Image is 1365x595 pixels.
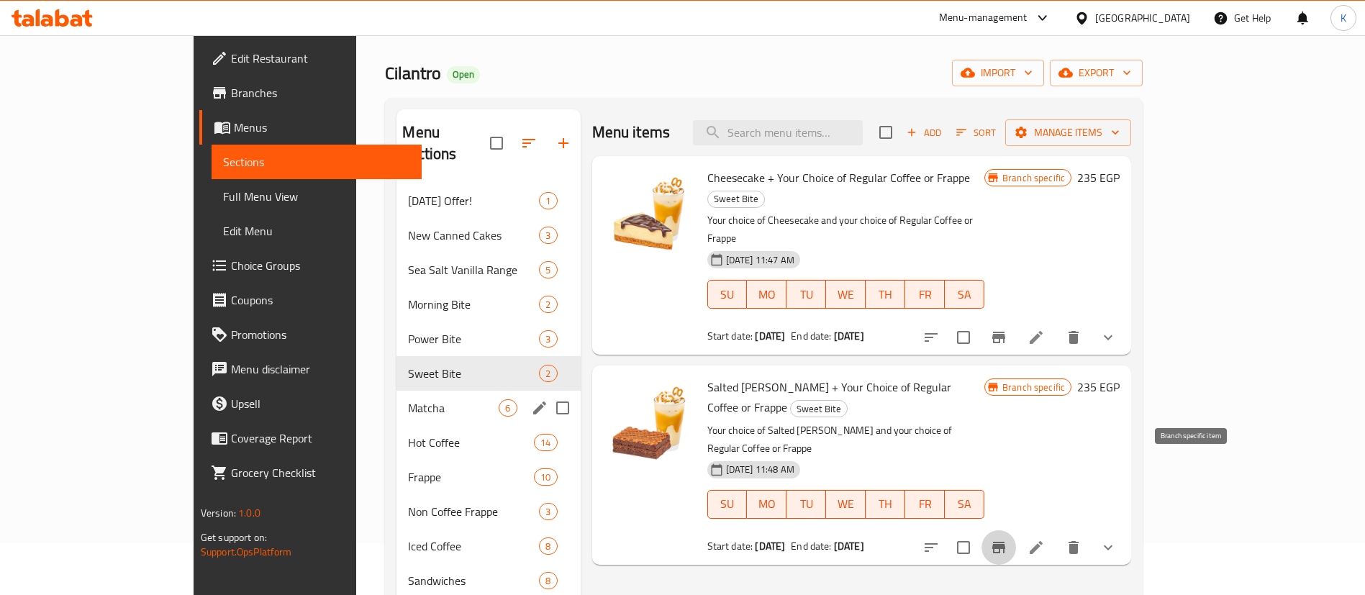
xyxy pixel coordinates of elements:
div: items [539,503,557,520]
span: FR [911,494,939,514]
span: SA [951,284,979,305]
button: SA [945,490,984,519]
span: Choice Groups [231,257,410,274]
div: Matcha6edit [396,391,580,425]
span: import [963,64,1033,82]
button: Branch-specific-item [981,320,1016,355]
button: SU [707,280,748,309]
div: Sweet Bite [790,400,848,417]
button: TU [786,280,826,309]
span: export [1061,64,1131,82]
button: Manage items [1005,119,1131,146]
span: Branches [231,84,410,101]
span: K [1341,10,1346,26]
span: Edit Menu [223,222,410,240]
span: 1.0.0 [238,504,260,522]
a: Promotions [199,317,422,352]
div: items [534,468,557,486]
button: WE [826,490,866,519]
span: 3 [540,229,556,242]
span: Sea Salt Vanilla Range [408,261,539,278]
span: Sort [956,124,996,141]
button: Add [901,122,947,144]
span: MO [753,284,781,305]
div: Frappe [408,468,534,486]
span: Manage items [1017,124,1120,142]
a: Grocery Checklist [199,455,422,490]
span: SU [714,284,742,305]
span: WE [832,494,860,514]
span: 5 [540,263,556,277]
div: Hot Coffee14 [396,425,580,460]
span: 8 [540,574,556,588]
span: [DATE] Offer! [408,192,539,209]
span: Branch specific [997,381,1071,394]
button: SU [707,490,748,519]
a: Menu disclaimer [199,352,422,386]
span: 3 [540,505,556,519]
div: [GEOGRAPHIC_DATA] [1095,10,1190,26]
a: Branches [199,76,422,110]
a: Edit menu item [1028,329,1045,346]
h6: 235 EGP [1077,168,1120,188]
span: 10 [535,471,556,484]
div: items [539,296,557,313]
span: 14 [535,436,556,450]
span: Start date: [707,537,753,555]
span: 1 [540,194,556,208]
button: MO [747,280,786,309]
button: TH [866,280,905,309]
button: SA [945,280,984,309]
span: Menu disclaimer [231,360,410,378]
span: New Canned Cakes [408,227,539,244]
span: Sweet Bite [708,191,764,207]
span: Matcha [408,399,499,417]
span: 8 [540,540,556,553]
div: items [539,192,557,209]
div: Morning Bite2 [396,287,580,322]
svg: Show Choices [1099,539,1117,556]
span: FR [911,284,939,305]
span: SA [951,494,979,514]
div: Iced Coffee8 [396,529,580,563]
span: End date: [791,537,831,555]
a: Support.OpsPlatform [201,542,292,561]
span: [DATE] 11:47 AM [720,253,800,267]
div: Frappe10 [396,460,580,494]
span: Select to update [948,322,979,353]
div: Sweet Bite [707,191,765,208]
button: edit [529,397,550,419]
span: TH [871,284,899,305]
button: export [1050,60,1143,86]
a: Choice Groups [199,248,422,283]
span: Promotions [231,326,410,343]
button: FR [905,280,945,309]
a: Upsell [199,386,422,421]
button: Sort [953,122,999,144]
b: [DATE] [755,327,785,345]
div: items [534,434,557,451]
a: Menus [199,110,422,145]
span: Start date: [707,327,753,345]
span: Sort items [947,122,1005,144]
button: MO [747,490,786,519]
a: Edit Restaurant [199,41,422,76]
span: Power Bite [408,330,539,348]
div: Iced Coffee [408,537,539,555]
div: items [539,261,557,278]
span: Open [447,68,480,81]
div: items [539,572,557,589]
a: Sections [212,145,422,179]
span: TU [792,284,820,305]
span: End date: [791,327,831,345]
div: Menu-management [939,9,1028,27]
span: Menus [234,119,410,136]
div: International Coffee Day Offer! [408,192,539,209]
b: [DATE] [834,327,864,345]
button: show more [1091,530,1125,565]
button: Add section [546,126,581,160]
div: Non Coffee Frappe [408,503,539,520]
